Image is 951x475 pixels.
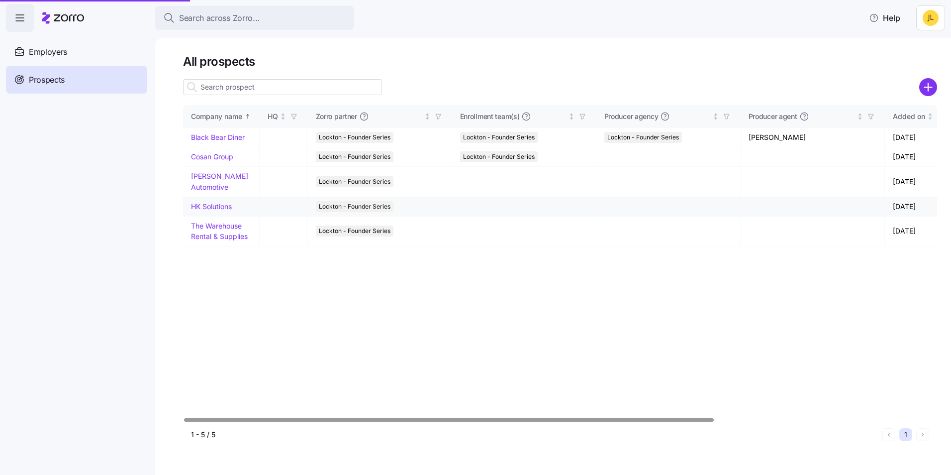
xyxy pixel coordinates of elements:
[596,105,741,128] th: Producer agencyNot sorted
[191,133,245,141] a: Black Bear Diner
[463,132,535,143] span: Lockton - Founder Series
[919,78,937,96] svg: add icon
[604,112,659,121] span: Producer agency
[191,430,878,440] div: 1 - 5 / 5
[191,111,242,122] div: Company name
[882,428,895,441] button: Previous page
[861,8,908,28] button: Help
[316,112,357,121] span: Zorro partner
[607,132,679,143] span: Lockton - Founder Series
[460,112,520,121] span: Enrollment team(s)
[568,113,575,120] div: Not sorted
[741,105,885,128] th: Producer agentNot sorted
[183,54,937,69] h1: All prospects
[749,112,797,121] span: Producer agent
[183,79,382,95] input: Search prospect
[452,105,596,128] th: Enrollment team(s)Not sorted
[29,74,65,86] span: Prospects
[260,105,308,128] th: HQNot sorted
[319,151,390,162] span: Lockton - Founder Series
[319,201,390,212] span: Lockton - Founder Series
[923,10,939,26] img: 4bbb7b38fb27464b0c02eb484b724bf2
[155,6,354,30] button: Search across Zorro...
[191,172,248,191] a: [PERSON_NAME] Automotive
[893,111,925,122] div: Added on
[191,202,232,211] a: HK Solutions
[319,226,390,237] span: Lockton - Founder Series
[712,113,719,120] div: Not sorted
[463,151,535,162] span: Lockton - Founder Series
[183,105,260,128] th: Company nameSorted ascending
[29,46,67,58] span: Employers
[179,12,260,24] span: Search across Zorro...
[856,113,863,120] div: Not sorted
[869,12,900,24] span: Help
[244,113,251,120] div: Sorted ascending
[916,428,929,441] button: Next page
[319,176,390,187] span: Lockton - Founder Series
[191,152,233,161] a: Cosan Group
[899,428,912,441] button: 1
[6,66,147,94] a: Prospects
[927,113,934,120] div: Not sorted
[319,132,390,143] span: Lockton - Founder Series
[308,105,452,128] th: Zorro partnerNot sorted
[6,38,147,66] a: Employers
[741,128,885,147] td: [PERSON_NAME]
[280,113,286,120] div: Not sorted
[424,113,431,120] div: Not sorted
[268,111,278,122] div: HQ
[191,222,248,241] a: The Warehouse Rental & Supplies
